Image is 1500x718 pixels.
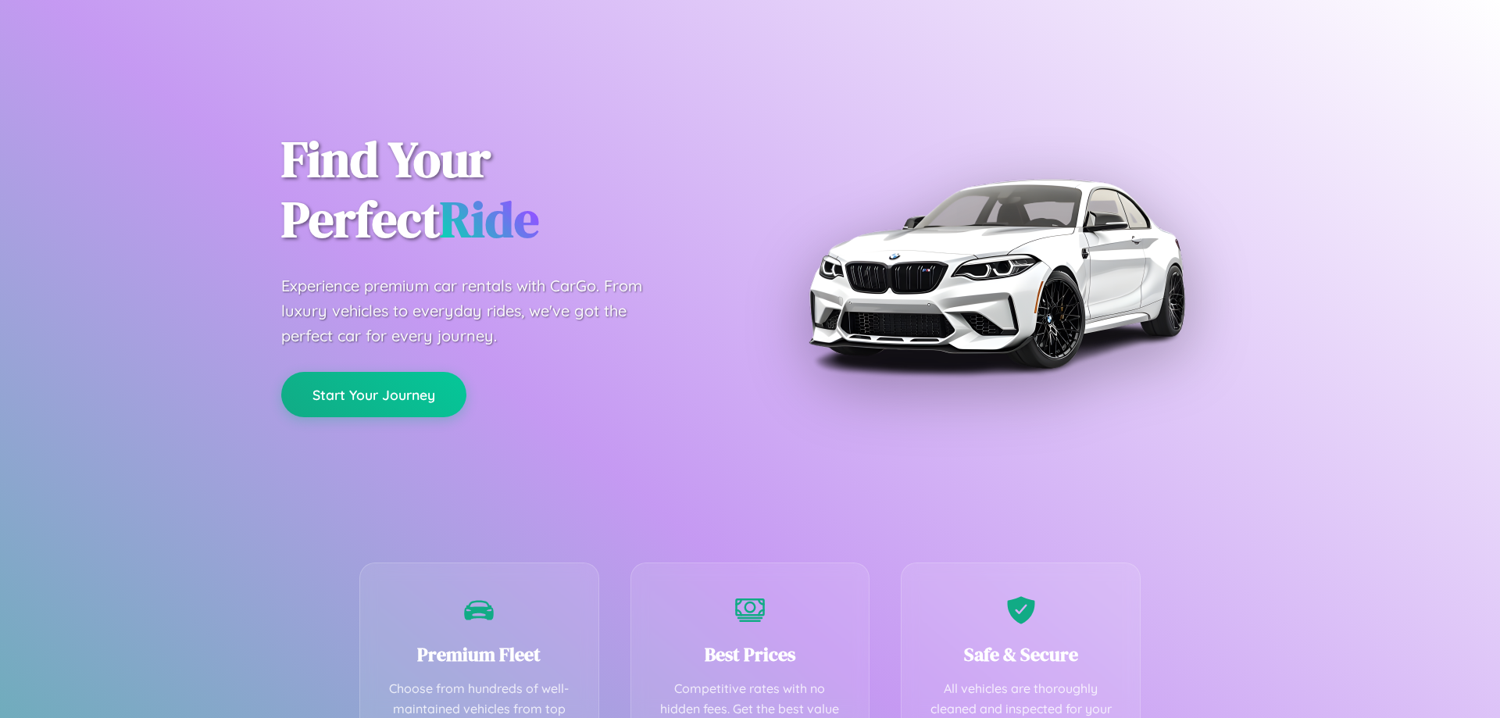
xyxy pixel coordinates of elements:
[925,641,1116,667] h3: Safe & Secure
[655,641,846,667] h3: Best Prices
[384,641,575,667] h3: Premium Fleet
[440,185,539,253] span: Ride
[281,130,727,250] h1: Find Your Perfect
[801,78,1191,469] img: Premium BMW car rental vehicle
[281,372,466,417] button: Start Your Journey
[281,273,672,348] p: Experience premium car rentals with CarGo. From luxury vehicles to everyday rides, we've got the ...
